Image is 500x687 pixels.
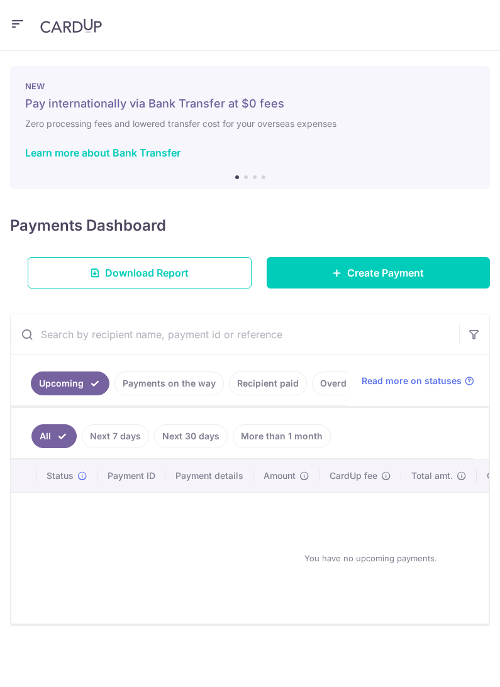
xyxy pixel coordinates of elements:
[312,371,365,395] a: Overdue
[97,459,165,492] th: Payment ID
[47,470,74,482] span: Status
[411,470,453,482] span: Total amt.
[40,18,102,33] img: CardUp
[25,116,475,131] h6: Zero processing fees and lowered transfer cost for your overseas expenses
[229,371,307,395] a: Recipient paid
[362,375,462,387] span: Read more on statuses
[28,257,252,289] a: Download Report
[25,81,475,91] p: NEW
[10,214,166,237] h4: Payments Dashboard
[154,424,228,448] a: Next 30 days
[114,371,224,395] a: Payments on the way
[233,424,331,448] a: More than 1 month
[347,265,424,280] span: Create Payment
[31,424,77,448] a: All
[330,470,377,482] span: CardUp fee
[267,257,491,289] a: Create Payment
[105,265,189,280] span: Download Report
[362,375,474,387] a: Read more on statuses
[165,459,253,492] th: Payment details
[11,314,459,354] input: Search by recipient name, payment id or reference
[82,424,149,448] a: Next 7 days
[25,96,475,111] h5: Pay internationally via Bank Transfer at $0 fees
[31,371,109,395] a: Upcoming
[264,470,296,482] span: Amount
[25,146,181,159] a: Learn more about Bank Transfer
